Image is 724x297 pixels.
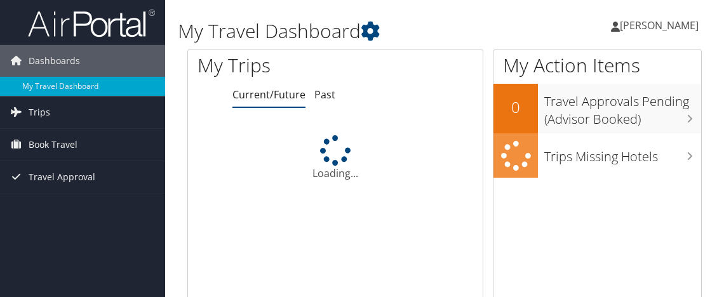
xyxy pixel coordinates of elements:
span: Travel Approval [29,161,95,193]
h3: Trips Missing Hotels [544,142,701,166]
div: Loading... [188,135,483,181]
h1: My Travel Dashboard [178,18,533,44]
a: Current/Future [232,88,305,102]
h1: My Action Items [493,52,701,79]
a: 0Travel Approvals Pending (Advisor Booked) [493,84,701,133]
span: Trips [29,96,50,128]
span: Book Travel [29,129,77,161]
h2: 0 [493,96,538,118]
a: Trips Missing Hotels [493,133,701,178]
h1: My Trips [198,52,351,79]
a: Past [314,88,335,102]
span: [PERSON_NAME] [620,18,699,32]
img: airportal-logo.png [28,8,155,38]
a: [PERSON_NAME] [611,6,711,44]
span: Dashboards [29,45,80,77]
h3: Travel Approvals Pending (Advisor Booked) [544,86,701,128]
